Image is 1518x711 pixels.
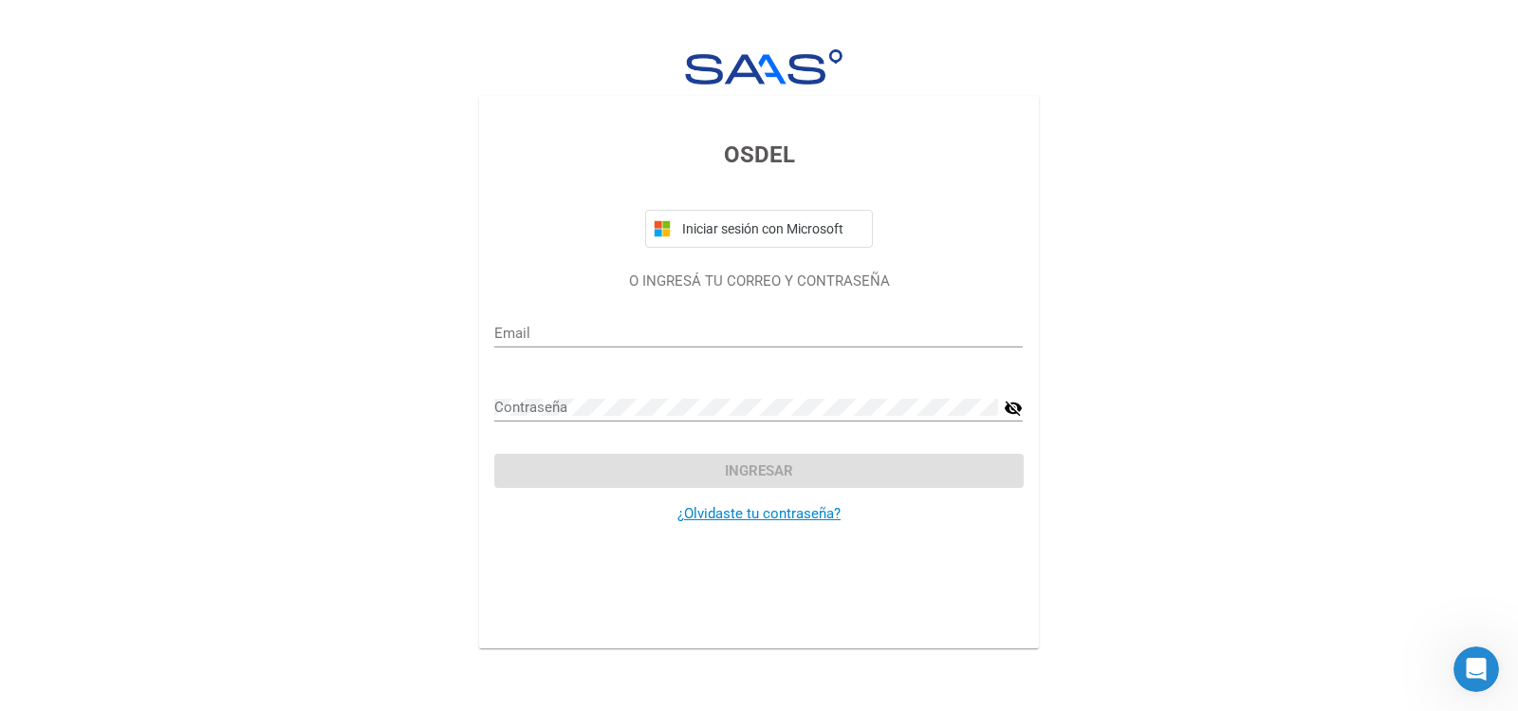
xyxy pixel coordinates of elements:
[494,138,1023,172] h3: OSDEL
[494,454,1023,488] button: Ingresar
[1004,397,1023,420] mat-icon: visibility_off
[494,271,1023,292] p: O INGRESÁ TU CORREO Y CONTRASEÑA
[725,462,793,479] span: Ingresar
[645,210,873,248] button: Iniciar sesión con Microsoft
[1453,646,1499,692] iframe: Intercom live chat
[677,505,841,522] a: ¿Olvidaste tu contraseña?
[678,221,864,236] span: Iniciar sesión con Microsoft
